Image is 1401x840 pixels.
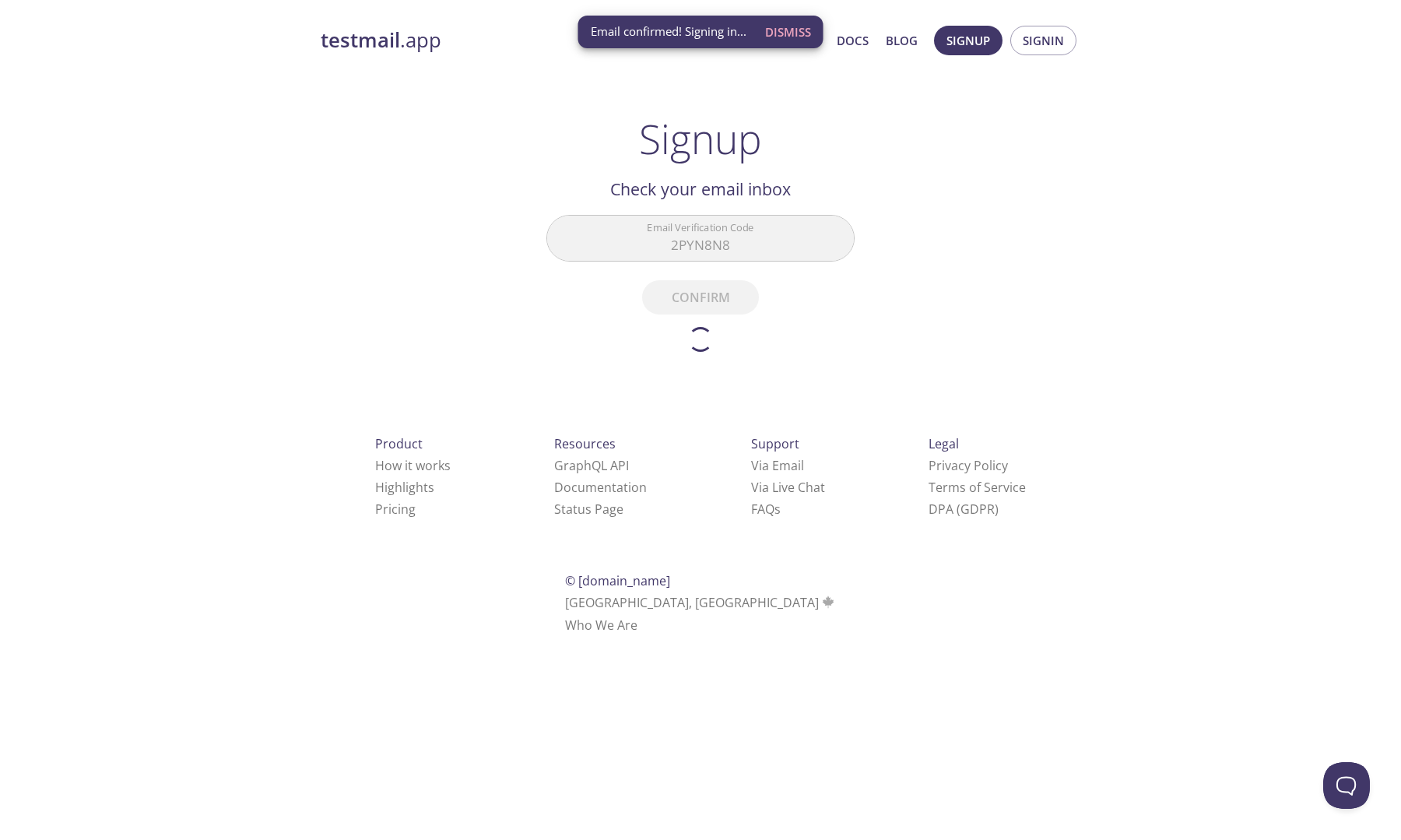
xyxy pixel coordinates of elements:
[321,26,400,54] strong: testmail
[759,17,817,47] button: Dismiss
[946,30,990,51] span: Signup
[375,479,434,496] a: Highlights
[751,501,781,518] a: FAQ
[321,27,686,54] a: testmail.app
[554,479,647,496] a: Documentation
[375,501,416,518] a: Pricing
[751,479,825,496] a: Via Live Chat
[929,457,1008,474] a: Privacy Policy
[565,594,837,611] span: [GEOGRAPHIC_DATA], [GEOGRAPHIC_DATA]
[886,30,918,51] a: Blog
[929,501,999,518] a: DPA (GDPR)
[774,501,781,518] span: s
[929,479,1026,496] a: Terms of Service
[1323,762,1370,809] iframe: Help Scout Beacon - Open
[554,501,623,518] a: Status Page
[751,435,799,452] span: Support
[837,30,869,51] a: Docs
[554,457,629,474] a: GraphQL API
[1010,26,1076,55] button: Signin
[765,22,811,42] span: Dismiss
[591,23,746,40] span: Email confirmed! Signing in...
[554,435,616,452] span: Resources
[751,457,804,474] a: Via Email
[565,617,637,634] a: Who We Are
[546,176,855,202] h2: Check your email inbox
[565,572,670,589] span: © [DOMAIN_NAME]
[929,435,959,452] span: Legal
[375,435,423,452] span: Product
[639,115,762,162] h1: Signup
[934,26,1002,55] button: Signup
[375,457,451,474] a: How it works
[1023,30,1064,51] span: Signin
